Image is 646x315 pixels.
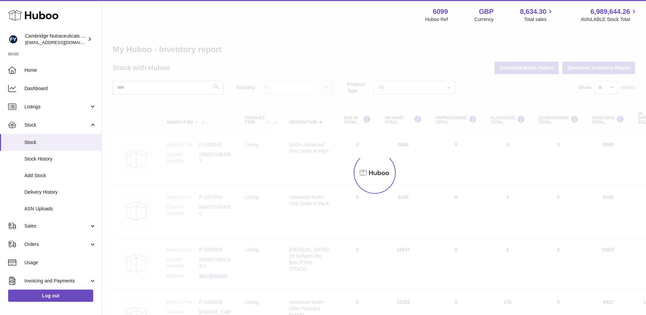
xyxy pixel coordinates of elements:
span: 6,989,644.26 [590,7,630,16]
span: Orders [24,241,89,248]
span: Stock [24,122,89,128]
span: Add Stock [24,172,96,179]
span: ASN Uploads [24,206,96,212]
a: 6,989,644.26 AVAILABLE Stock Total [581,7,638,23]
strong: 6099 [433,7,448,16]
span: [EMAIL_ADDRESS][DOMAIN_NAME] [25,40,100,45]
span: Sales [24,223,89,229]
span: Stock [24,139,96,146]
span: Invoicing and Payments [24,278,89,284]
div: Cambridge Nutraceuticals Ltd [25,33,86,46]
span: Total sales [524,16,554,23]
a: 8,634.30 Total sales [520,7,554,23]
strong: GBP [479,7,493,16]
span: 8,634.30 [520,7,547,16]
span: Delivery History [24,189,96,195]
img: huboo@camnutra.com [8,34,18,44]
span: Dashboard [24,85,96,92]
span: Listings [24,104,89,110]
span: Usage [24,259,96,266]
span: Home [24,67,96,73]
div: Huboo Ref [425,16,448,23]
a: Log out [8,290,93,302]
div: Currency [474,16,494,23]
span: Stock History [24,156,96,162]
span: AVAILABLE Stock Total [581,16,638,23]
